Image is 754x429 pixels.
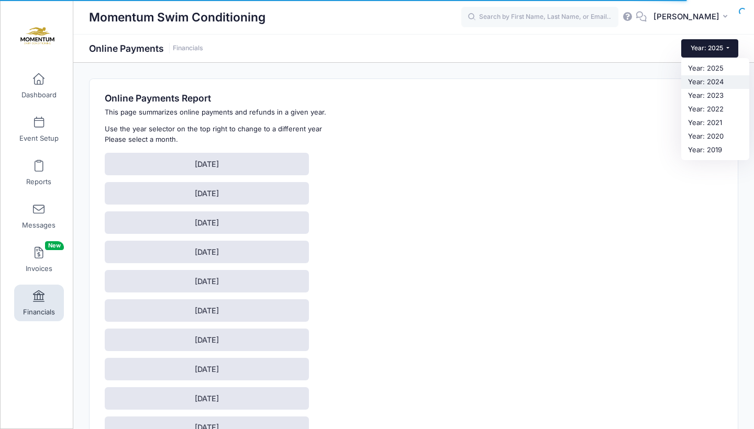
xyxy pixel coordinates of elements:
a: Year: 2023 [681,89,749,103]
span: Reports [26,177,51,186]
a: InvoicesNew [14,241,64,278]
h1: Momentum Swim Conditioning [89,5,265,29]
p: Use the year selector on the top right to change to a different year Please select a month. [105,124,513,144]
a: [DATE] [105,329,309,351]
span: Year: 2025 [691,44,723,52]
span: Event Setup [19,134,59,143]
a: [DATE] [105,241,309,263]
a: [DATE] [105,153,309,175]
button: [PERSON_NAME] [647,5,738,29]
a: Momentum Swim Conditioning [1,11,74,61]
img: Momentum Swim Conditioning [18,16,57,55]
a: [DATE] [105,182,309,205]
h1: Online Payments [89,43,203,54]
a: Year: 2024 [681,75,749,89]
a: Event Setup [14,111,64,148]
a: [DATE] [105,387,309,410]
a: Year: 2020 [681,130,749,143]
span: [PERSON_NAME] [653,11,719,22]
input: Search by First Name, Last Name, or Email... [461,7,618,28]
h3: Online Payments Report [105,93,513,104]
span: Invoices [26,264,52,273]
a: [DATE] [105,270,309,292]
a: Dashboard [14,67,64,104]
span: Financials [23,308,55,317]
a: Year: 2021 [681,116,749,130]
a: Reports [14,154,64,191]
a: [DATE] [105,358,309,380]
span: New [45,241,64,250]
a: Messages [14,198,64,234]
a: Year: 2025 [681,62,749,75]
a: Financials [14,285,64,321]
a: Year: 2022 [681,103,749,116]
a: Year: 2019 [681,143,749,157]
span: Messages [22,221,56,230]
span: Dashboard [21,91,57,99]
p: This page summarizes online payments and refunds in a given year. [105,107,513,118]
button: Year: 2025 [681,39,738,57]
a: [DATE] [105,299,309,322]
a: Financials [173,44,203,52]
a: [DATE] [105,211,309,234]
